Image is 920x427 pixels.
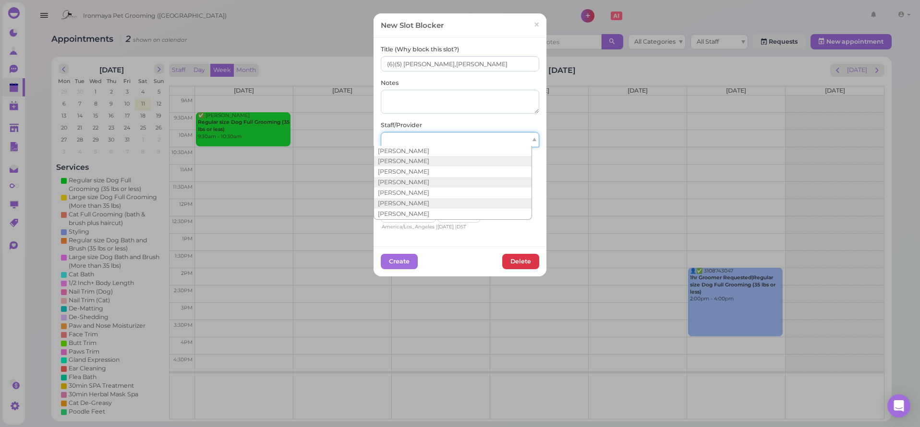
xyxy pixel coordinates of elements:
label: Title (Why block this slot?) [381,45,459,54]
span: DST [457,224,466,230]
li: [PERSON_NAME] [374,198,532,209]
li: [PERSON_NAME] [374,177,532,188]
li: [PERSON_NAME] [374,166,532,177]
span: America/Los_Angeles [382,224,435,230]
li: [PERSON_NAME] [374,156,532,166]
button: Delete [502,254,539,269]
input: Vacation, Late shift, etc. [381,56,539,71]
button: Create [381,254,418,269]
li: [PERSON_NAME] [374,188,532,198]
li: [PERSON_NAME] [374,146,532,156]
label: Staff/Provider [381,121,422,130]
li: [PERSON_NAME] [374,209,532,219]
span: × [533,18,540,32]
label: Notes [381,79,399,87]
span: [DATE] [437,224,454,230]
div: | | [381,223,488,231]
div: Open Intercom Messenger [887,394,910,417]
div: New Slot Blocker [381,21,444,30]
